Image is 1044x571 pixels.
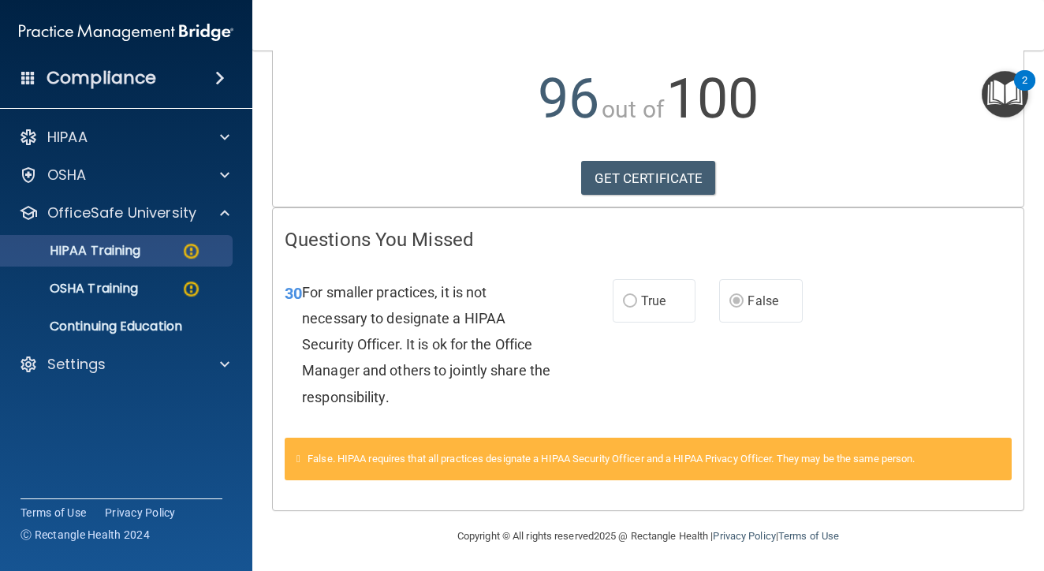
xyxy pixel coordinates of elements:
img: PMB logo [19,17,233,48]
img: warning-circle.0cc9ac19.png [181,241,201,261]
p: Continuing Education [10,319,226,334]
h4: Compliance [47,67,156,89]
a: Settings [19,355,229,374]
a: Terms of Use [778,530,839,542]
span: False [748,293,778,308]
iframe: Drift Widget Chat Controller [965,475,1025,535]
span: 100 [666,66,759,131]
span: True [641,293,666,308]
p: HIPAA [47,128,88,147]
input: True [623,296,637,308]
img: warning-circle.0cc9ac19.png [181,279,201,299]
a: OfficeSafe University [19,203,229,222]
button: Open Resource Center, 2 new notifications [982,71,1028,118]
a: GET CERTIFICATE [581,161,716,196]
a: Privacy Policy [713,530,775,542]
span: For smaller practices, it is not necessary to designate a HIPAA Security Officer. It is ok for th... [302,284,550,405]
a: Terms of Use [21,505,86,521]
h4: Questions You Missed [285,230,1012,250]
p: Settings [47,355,106,374]
span: False. HIPAA requires that all practices designate a HIPAA Security Officer and a HIPAA Privacy O... [308,453,915,465]
a: HIPAA [19,128,229,147]
a: Privacy Policy [105,505,176,521]
p: OfficeSafe University [47,203,196,222]
p: OSHA [47,166,87,185]
span: 96 [538,66,599,131]
p: HIPAA Training [10,243,140,259]
div: 2 [1022,80,1027,101]
span: 30 [285,284,302,303]
span: Ⓒ Rectangle Health 2024 [21,527,150,543]
span: out of [602,95,664,123]
p: OSHA Training [10,281,138,297]
a: OSHA [19,166,229,185]
input: False [729,296,744,308]
div: Copyright © All rights reserved 2025 @ Rectangle Health | | [360,511,936,562]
